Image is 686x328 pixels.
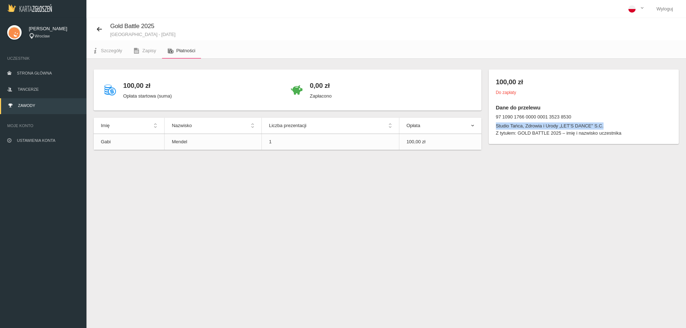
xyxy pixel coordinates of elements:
small: [GEOGRAPHIC_DATA] - [DATE] [110,32,175,37]
span: Zawody [18,103,35,108]
span: Strona główna [17,71,52,75]
th: Liczba prezentacji [261,118,399,134]
h4: 100,00 zł [123,80,172,91]
span: Ustawienia konta [17,138,55,143]
span: Uczestnik [7,55,79,62]
td: 1 [261,134,399,150]
span: Szczegóły [101,48,122,53]
a: Płatności [162,43,201,59]
dd: Studio Tańca, Zdrowia i Urody „LET’S DANCE" S.C. [496,122,672,130]
span: Zapisy [142,48,156,53]
dd: Z tytułem: GOLD BATTLE 2025 – imię i nazwisko uczestnika [496,130,672,137]
th: Imię [94,118,165,134]
small: Do zapłaty [496,90,516,95]
h4: 0,00 zł [310,80,332,91]
span: [PERSON_NAME] [29,25,79,32]
img: Logo [7,4,52,12]
a: Szczegóły [86,43,128,59]
span: Moje konto [7,122,79,129]
p: Opłata startowa (suma) [123,93,172,100]
a: Zapisy [128,43,162,59]
div: Wroclaw [29,33,79,39]
th: Opłata [399,118,481,134]
td: Gabi [94,134,165,150]
th: Nazwisko [165,118,262,134]
span: Płatności [176,48,196,53]
span: Gold Battle 2025 [110,23,154,30]
td: 100,00 zł [399,134,481,150]
td: Mendel [165,134,262,150]
h4: 100,00 zł [496,77,672,87]
h6: Dane do przelewu [496,103,672,112]
p: Zapłacono [310,93,332,100]
span: Tancerze [18,87,39,91]
img: svg [7,25,22,40]
dt: 97 1090 1766 0000 0001 3523 8530 [496,113,672,121]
